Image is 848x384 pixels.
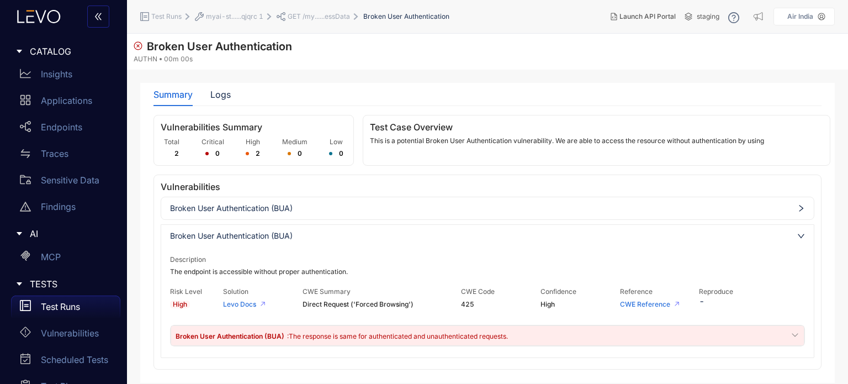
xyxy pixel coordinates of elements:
[87,6,109,28] button: double-left
[41,328,99,338] p: Vulnerabilities
[797,232,805,240] span: right
[540,301,620,308] span: High
[41,96,92,106] p: Applications
[619,13,676,20] span: Launch API Portal
[330,138,343,146] span: Low
[170,255,206,264] span: Description
[11,296,120,322] a: Test Runs
[170,301,190,308] span: High
[30,229,112,239] span: AI
[370,137,823,145] p: This is a potential Broken User Authentication vulnerability. We are able to access the resource ...
[461,301,540,308] span: 425
[41,175,99,185] p: Sensitive Data
[15,48,23,55] span: caret-right
[11,143,120,169] a: Traces
[620,300,670,308] a: CWE Reference
[161,182,814,192] h3: Vulnerabilities
[11,169,120,196] a: Sensitive Data
[11,196,120,222] a: Findings
[370,122,823,132] h3: Test Case Overview
[41,302,80,312] p: Test Runs
[697,13,719,20] span: staging
[11,63,120,90] a: Insights
[11,90,120,116] a: Applications
[787,13,813,20] p: Air India
[223,300,256,308] a: Levo Docs
[41,252,61,262] p: MCP
[11,246,120,272] a: MCP
[461,287,495,296] span: CWE Code
[20,148,31,159] span: swap
[699,287,733,296] span: Reproduce
[170,232,805,240] span: Broken User Authentication (BUA)
[134,40,292,53] span: Broken User Authentication
[11,322,120,349] a: Vulnerabilities
[94,12,103,22] span: double-left
[303,287,351,296] span: CWE Summary
[206,13,263,20] span: myai-st......qjqrc 1
[339,150,343,157] span: 0
[164,138,179,146] span: Total
[282,138,308,146] span: Medium
[256,150,260,157] span: 2
[176,332,286,340] span: Broken User Authentication (BUA)
[161,122,347,132] h3: Vulnerabilities Summary
[41,202,76,212] p: Findings
[41,149,68,159] p: Traces
[15,230,23,238] span: caret-right
[210,90,231,99] div: Logs
[287,332,508,340] span: : The response is same for authenticated and unauthenticated requests.
[170,204,805,213] span: Broken User Authentication (BUA)
[11,349,120,375] a: Scheduled Tests
[151,13,182,20] span: Test Runs
[20,201,31,212] span: warning
[7,222,120,245] div: AI
[298,150,302,157] span: 0
[170,287,202,296] span: Risk Level
[246,138,260,146] span: High
[153,90,193,99] div: Summary
[7,272,120,296] div: TESTS
[30,46,112,56] span: CATALOG
[620,287,653,296] span: Reference
[30,279,112,289] span: TESTS
[11,116,120,143] a: Endpoints
[363,13,449,20] span: Broken User Authentication
[134,55,157,63] span: AUTHN
[288,13,350,20] span: GET /my......essData
[202,138,224,146] span: Critical
[602,8,685,25] button: Launch API Portal
[223,287,248,296] span: Solution
[540,287,576,296] span: Confidence
[303,301,462,308] span: Direct Request ('Forced Browsing')
[15,280,23,288] span: caret-right
[797,204,805,212] span: right
[699,286,778,314] div: -
[7,40,120,63] div: CATALOG
[41,122,82,132] p: Endpoints
[174,150,179,157] span: 2
[164,55,193,63] span: 00m 00s
[215,150,220,157] span: 0
[41,69,72,79] p: Insights
[170,268,805,276] span: The endpoint is accessible without proper authentication.
[41,355,108,365] p: Scheduled Tests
